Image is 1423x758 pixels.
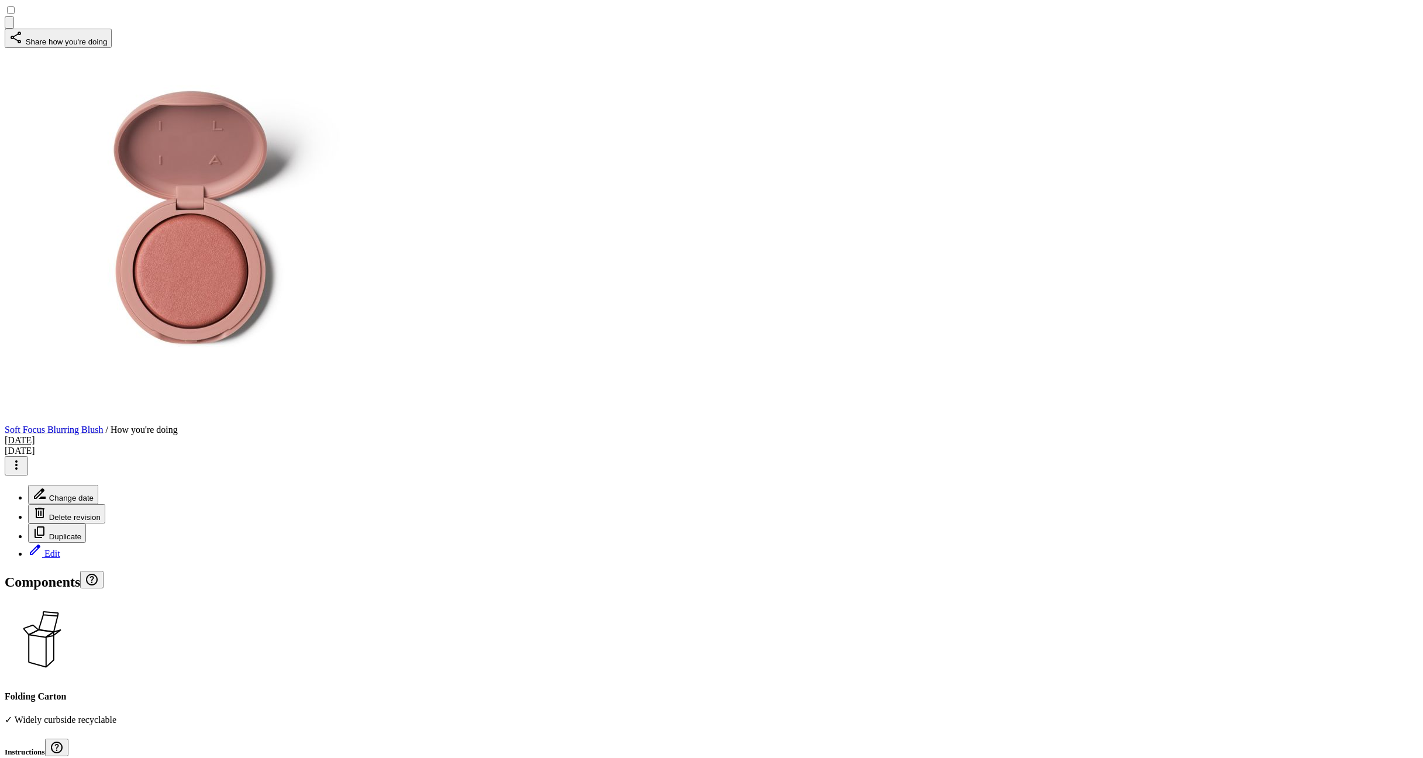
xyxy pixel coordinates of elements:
[5,29,112,48] button: share Share how you're doing
[5,435,35,445] a: [DATE]
[5,739,1418,757] h5: Instructions
[9,458,23,472] span: more_vert
[5,715,116,725] span: ✓ Widely curbside recyclable
[5,446,1418,559] div: [DATE]
[28,543,42,557] span: edit
[5,571,1418,590] h2: Components
[105,425,108,435] span: /
[33,487,47,501] span: drive_file_rename_outline
[111,425,178,435] span: How you're doing
[5,602,80,677] img: component icon
[9,30,23,44] span: share
[28,485,98,504] button: drive_file_rename_outline Change date
[33,525,47,539] span: content_copy
[5,691,1418,702] h4: Folding Carton
[5,456,28,476] button: more_vert
[45,739,68,756] button: help_outline
[28,504,105,523] button: delete Delete revision
[5,48,379,422] img: Soft Focus Blurring Blush
[28,523,86,543] button: content_copy Duplicate
[28,549,60,559] a: edit Edit
[5,425,103,435] a: Soft Focus Blurring Blush
[80,571,104,588] button: help_outline
[33,506,47,520] span: delete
